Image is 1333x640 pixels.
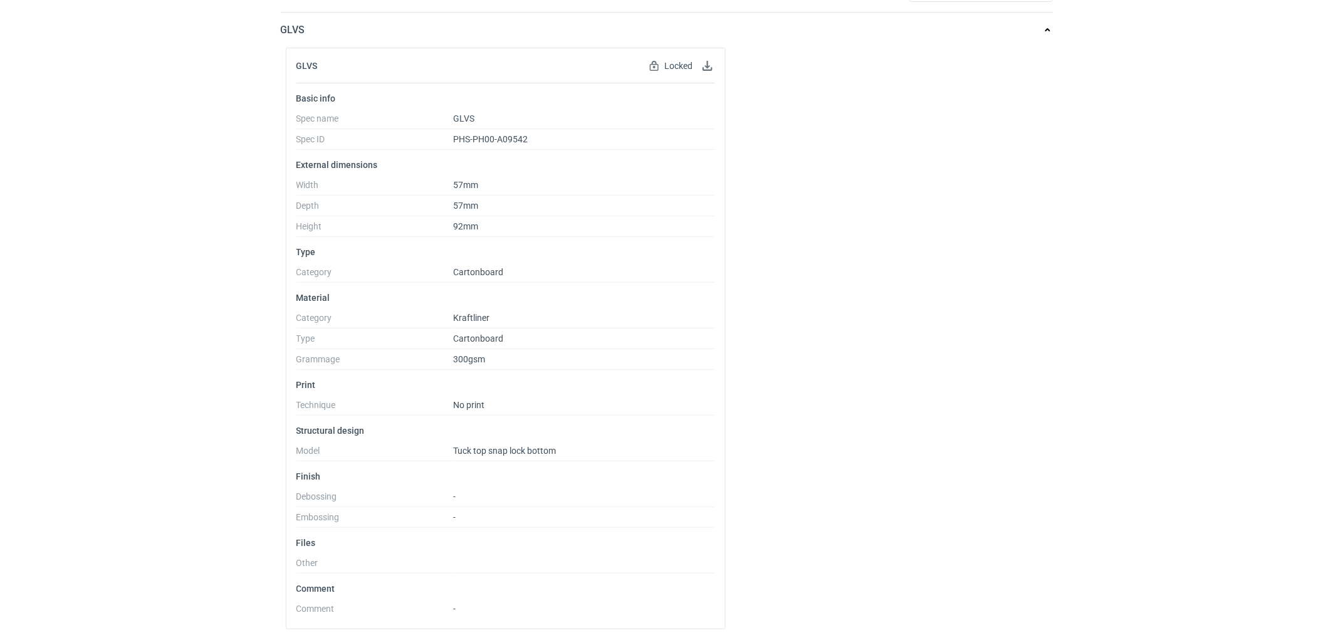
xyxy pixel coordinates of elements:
[281,23,305,38] p: GLVS
[296,293,716,303] p: Material
[453,180,478,190] span: 57mm
[296,558,454,574] dt: Other
[453,333,503,344] span: Cartonboard
[453,201,478,211] span: 57mm
[296,380,716,390] p: Print
[453,604,456,614] span: -
[296,113,454,129] dt: Spec name
[296,180,454,196] dt: Width
[296,354,454,370] dt: Grammage
[453,134,528,144] span: PHS-PH00-A09542
[296,313,454,328] dt: Category
[700,58,715,73] button: Download specification
[296,333,454,349] dt: Type
[453,400,484,410] span: No print
[453,446,556,456] span: Tuck top snap lock bottom
[296,446,454,461] dt: Model
[296,400,454,416] dt: Technique
[296,134,454,150] dt: Spec ID
[647,58,695,73] div: Locked
[453,267,503,277] span: Cartonboard
[296,93,716,103] p: Basic info
[296,160,716,170] p: External dimensions
[296,491,454,507] dt: Debossing
[296,201,454,216] dt: Depth
[453,221,478,231] span: 92mm
[453,491,456,501] span: -
[296,584,716,594] p: Comment
[296,426,716,436] p: Structural design
[296,221,454,237] dt: Height
[296,247,716,257] p: Type
[296,512,454,528] dt: Embossing
[296,471,716,481] p: Finish
[296,61,318,71] h2: GLVS
[453,313,489,323] span: Kraftliner
[453,512,456,522] span: -
[453,113,474,123] span: GLVS
[296,604,454,619] dt: Comment
[453,354,485,364] span: 300gsm
[296,267,454,283] dt: Category
[296,538,716,548] p: Files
